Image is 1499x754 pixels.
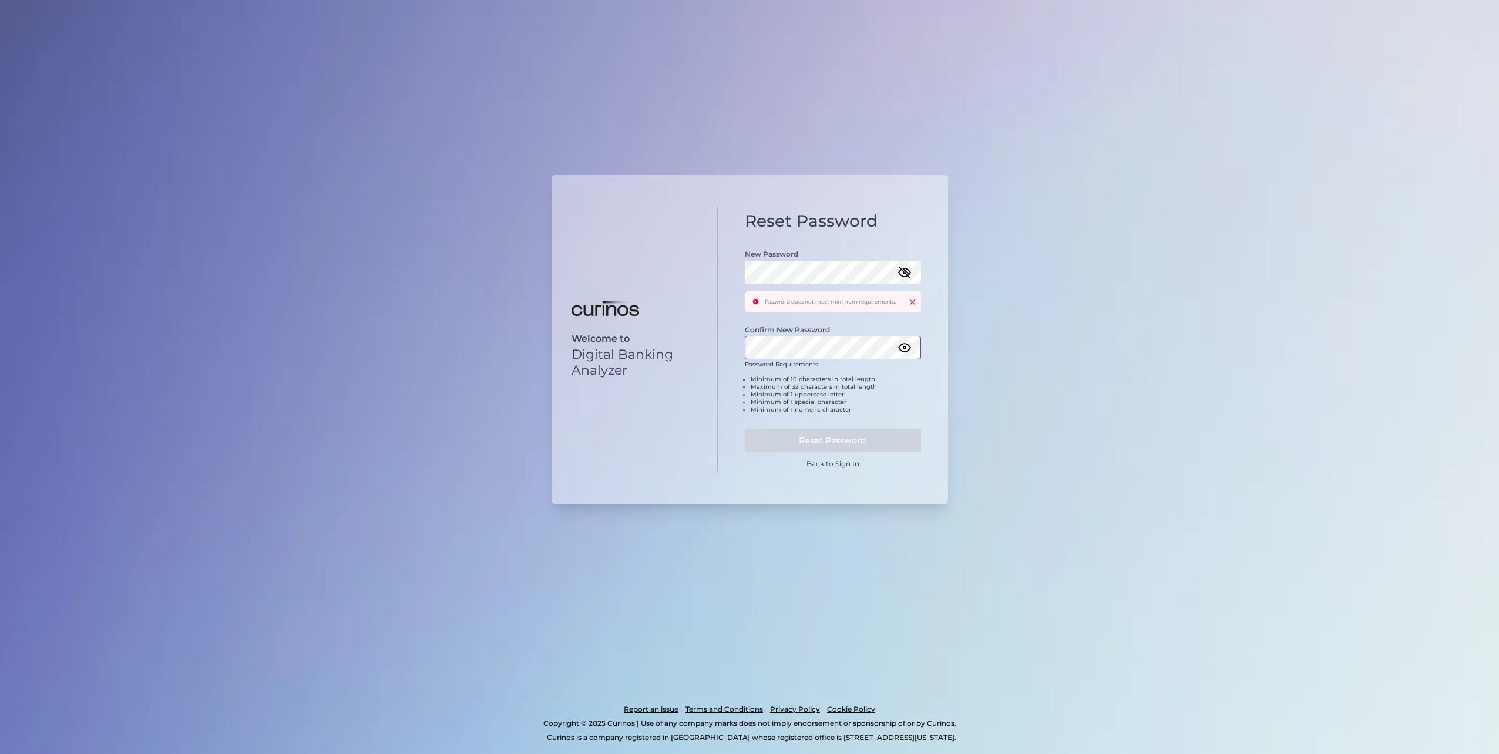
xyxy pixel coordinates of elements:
li: Maximum of 32 characters in total length [751,383,921,391]
a: Back to Sign In [806,459,859,468]
img: Digital Banking Analyzer [572,301,639,317]
p: Welcome to [572,333,698,344]
li: Minimum of 1 special character [751,398,921,406]
a: Report an issue [624,702,678,716]
h1: Reset Password [745,211,921,231]
p: Curinos is a company registered in [GEOGRAPHIC_DATA] whose registered office is [STREET_ADDRESS][... [61,731,1441,745]
div: Password does not meet minimum requirements. [745,291,921,312]
p: Digital Banking Analyzer [572,346,698,378]
a: Privacy Policy [770,702,820,716]
li: Minimum of 1 numeric character [751,406,921,413]
a: Cookie Policy [827,702,875,716]
label: Confirm New Password [745,325,830,334]
p: Copyright © 2025 Curinos | Use of any company marks does not imply endorsement or sponsorship of ... [58,716,1441,731]
label: New Password [745,250,798,258]
li: Minimum of 10 characters in total length [751,375,921,383]
div: Password Requirements [745,361,921,423]
a: Terms and Conditions [685,702,763,716]
li: Minimum of 1 uppercase letter [751,391,921,398]
button: Reset Password [745,429,921,452]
